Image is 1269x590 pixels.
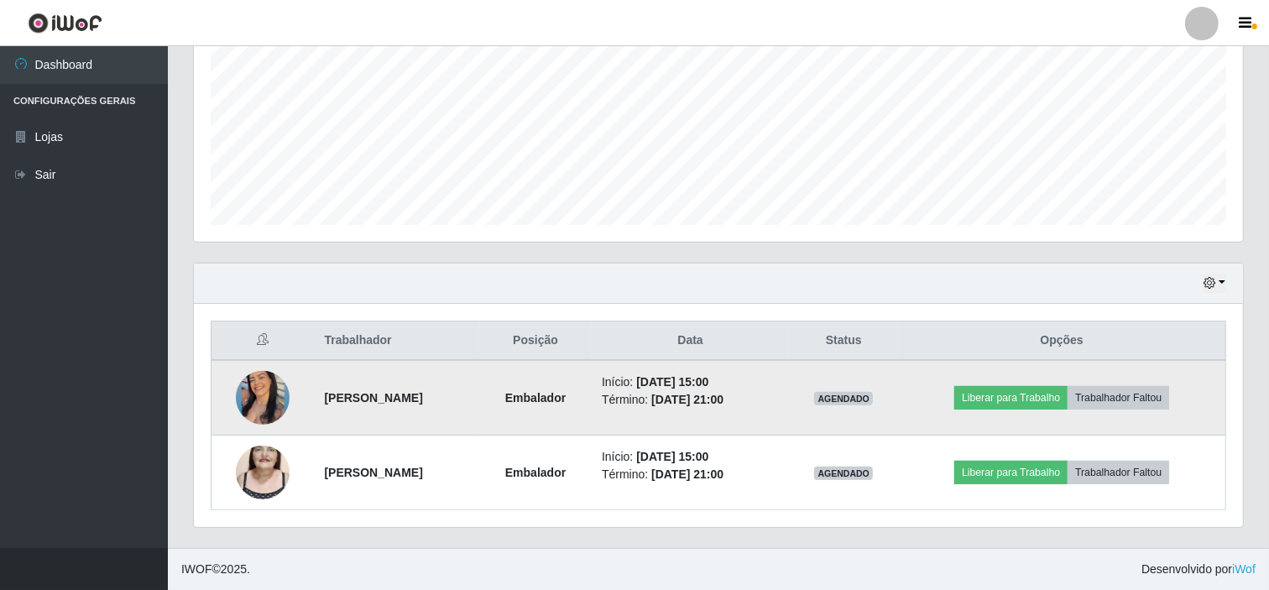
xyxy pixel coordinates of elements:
button: Liberar para Trabalho [954,461,1068,484]
li: Término: [602,391,779,409]
img: 1754502098226.jpeg [236,364,290,431]
th: Opções [898,321,1225,361]
span: AGENDADO [814,392,873,405]
li: Término: [602,466,779,483]
img: 1745854264697.jpeg [236,425,290,520]
strong: [PERSON_NAME] [324,466,422,479]
time: [DATE] 21:00 [651,467,723,481]
span: © 2025 . [181,561,250,578]
time: [DATE] 21:00 [651,393,723,406]
span: Desenvolvido por [1141,561,1256,578]
th: Posição [479,321,592,361]
time: [DATE] 15:00 [636,450,708,463]
img: CoreUI Logo [28,13,102,34]
button: Trabalhador Faltou [1068,461,1169,484]
a: iWof [1232,562,1256,576]
strong: Embalador [505,391,566,405]
li: Início: [602,448,779,466]
time: [DATE] 15:00 [636,375,708,389]
button: Trabalhador Faltou [1068,386,1169,410]
span: IWOF [181,562,212,576]
th: Trabalhador [314,321,479,361]
strong: [PERSON_NAME] [324,391,422,405]
span: AGENDADO [814,467,873,480]
strong: Embalador [505,466,566,479]
th: Data [592,321,789,361]
button: Liberar para Trabalho [954,386,1068,410]
li: Início: [602,373,779,391]
th: Status [789,321,898,361]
